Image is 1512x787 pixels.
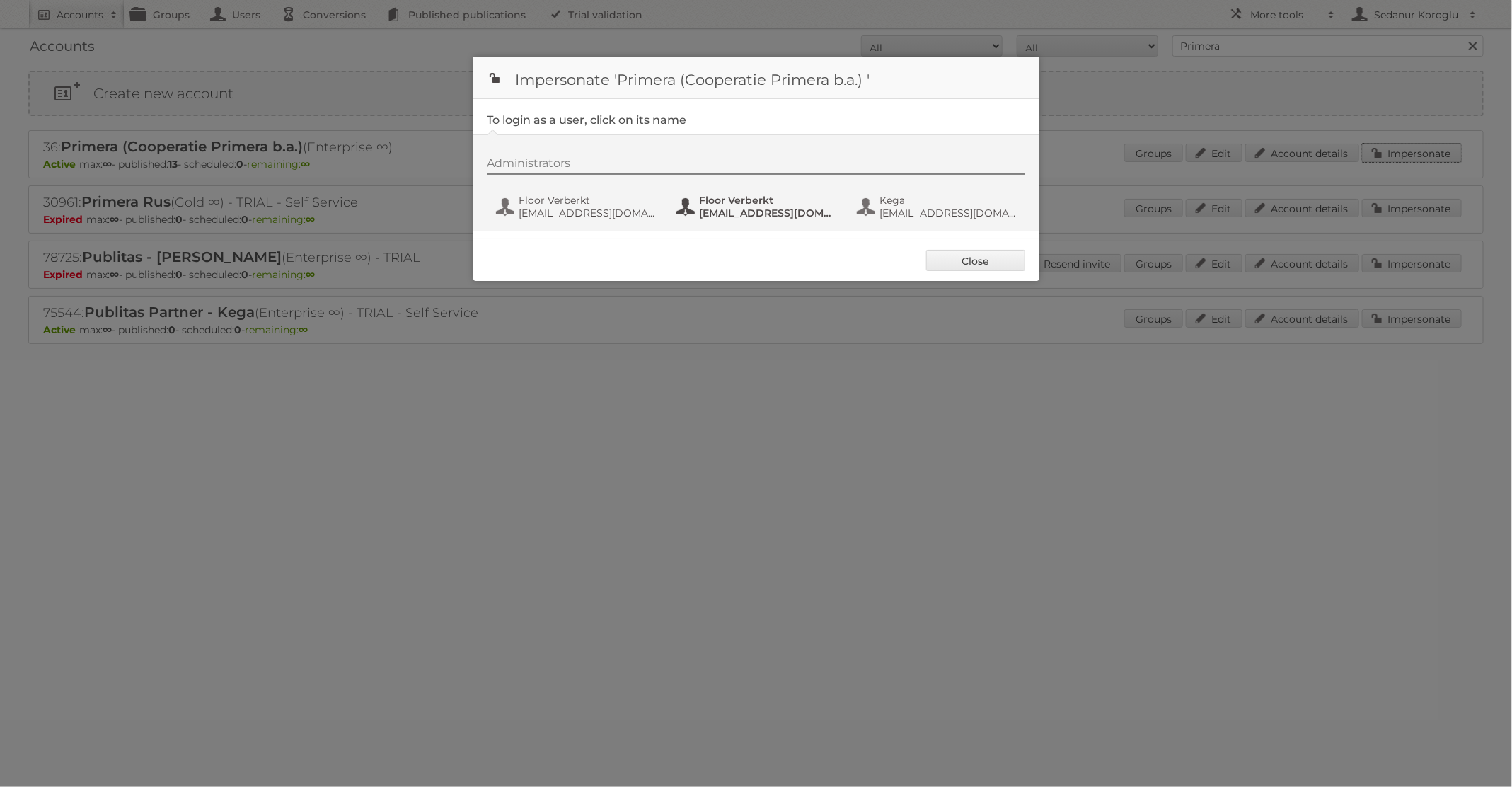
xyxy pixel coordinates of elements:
[926,250,1025,271] a: Close
[880,207,1017,219] span: [EMAIL_ADDRESS][DOMAIN_NAME]
[855,193,1022,221] button: Kega [EMAIL_ADDRESS][DOMAIN_NAME]
[495,193,661,221] button: Floor Verberkt [EMAIL_ADDRESS][DOMAIN_NAME]
[487,156,1025,175] div: Administrators
[487,113,687,127] legend: To login as a user, click on its name
[675,193,841,221] button: Floor Verberkt [EMAIL_ADDRESS][DOMAIN_NAME]
[880,194,1017,207] span: Kega
[700,194,837,207] span: Floor Verberkt
[519,194,657,207] span: Floor Verberkt
[700,207,837,219] span: [EMAIL_ADDRESS][DOMAIN_NAME]
[519,207,657,219] span: [EMAIL_ADDRESS][DOMAIN_NAME]
[473,57,1039,99] h1: Impersonate 'Primera (Cooperatie Primera b.a.) '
